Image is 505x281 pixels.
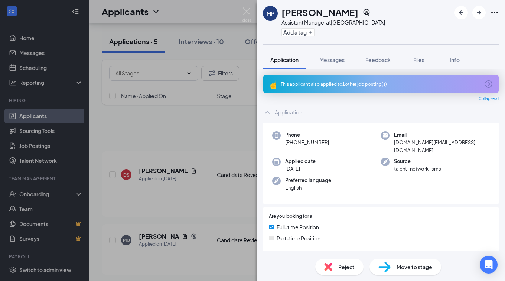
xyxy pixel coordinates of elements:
[397,263,432,271] span: Move to stage
[363,9,370,16] svg: SourcingTools
[394,139,490,154] span: [DOMAIN_NAME][EMAIL_ADDRESS][DOMAIN_NAME]
[281,28,315,36] button: PlusAdd a tag
[454,6,468,19] button: ArrowLeftNew
[394,131,490,139] span: Email
[277,234,320,242] span: Part-time Position
[394,165,441,172] span: talent_network_sms
[394,158,441,165] span: Source
[338,263,355,271] span: Reject
[457,8,466,17] svg: ArrowLeftNew
[285,184,331,191] span: English
[475,8,483,17] svg: ArrowRight
[285,158,316,165] span: Applied date
[285,177,331,184] span: Preferred language
[281,81,480,87] div: This applicant also applied to 1 other job posting(s)
[450,56,460,63] span: Info
[281,19,385,26] div: Assistant Manager at [GEOGRAPHIC_DATA]
[285,131,329,139] span: Phone
[480,256,498,274] div: Open Intercom Messenger
[472,6,486,19] button: ArrowRight
[277,223,319,231] span: Full-time Position
[285,165,316,172] span: [DATE]
[270,56,299,63] span: Application
[479,96,499,102] span: Collapse all
[269,213,314,220] span: Are you looking for a:
[484,80,493,88] svg: ArrowCircle
[285,139,329,146] span: [PHONE_NUMBER]
[308,30,313,35] svg: Plus
[281,6,358,19] h1: [PERSON_NAME]
[413,56,424,63] span: Files
[319,56,345,63] span: Messages
[490,8,499,17] svg: Ellipses
[267,10,274,17] div: MP
[263,108,272,117] svg: ChevronUp
[365,56,391,63] span: Feedback
[275,109,302,116] div: Application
